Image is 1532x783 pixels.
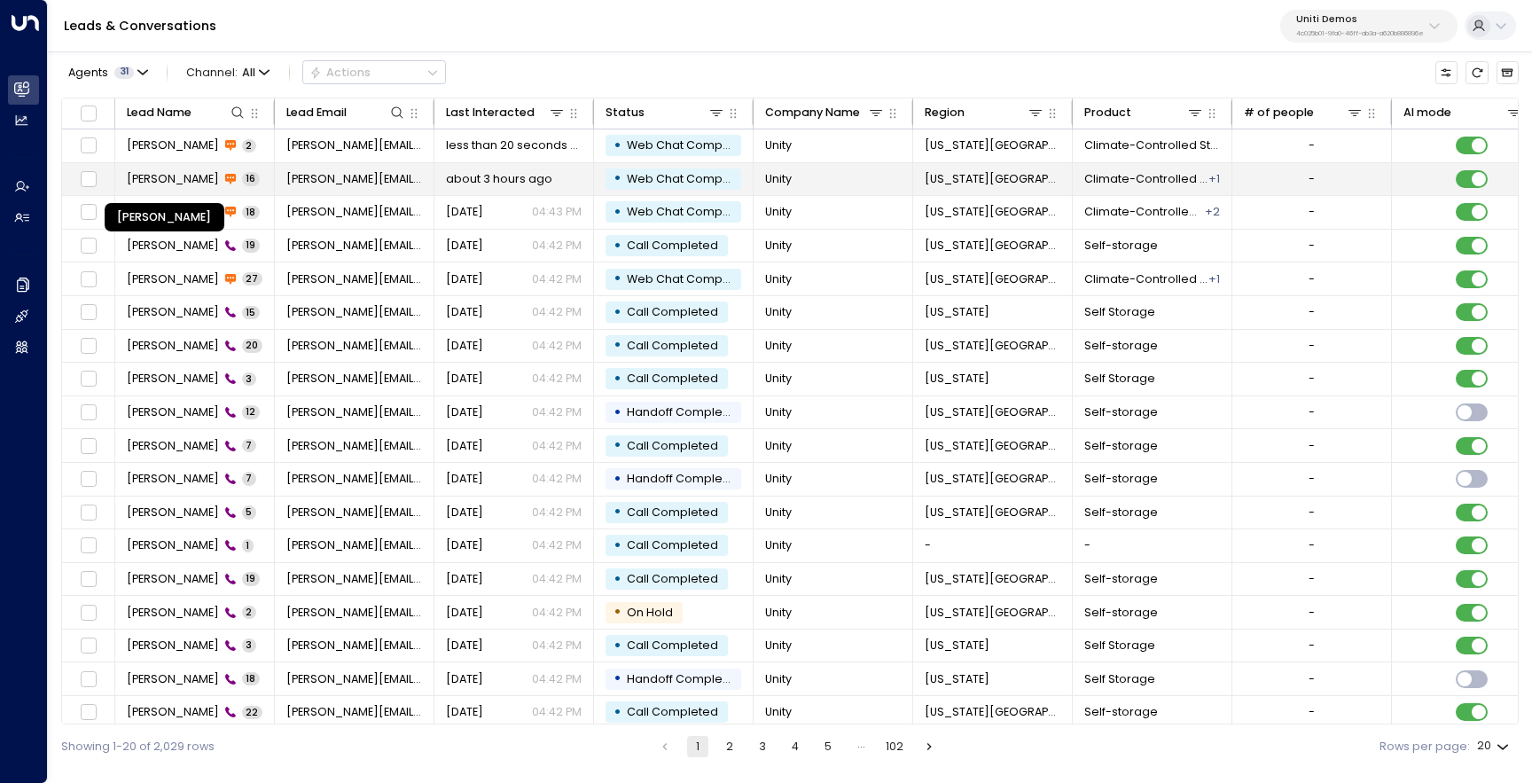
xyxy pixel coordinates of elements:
[627,338,718,353] span: Call Completed
[765,505,792,521] span: Unity
[627,704,718,719] span: Call Completed
[127,304,219,320] span: Francesco Decamilli
[614,632,621,660] div: •
[532,304,582,320] p: 04:42 PM
[242,706,262,719] span: 22
[627,371,718,386] span: Call Completed
[1084,304,1155,320] span: Self Storage
[105,203,224,231] div: [PERSON_NAME]
[127,638,219,654] span: Francesco Decamilli
[606,103,726,122] div: Status
[532,704,582,720] p: 04:42 PM
[1084,638,1155,654] span: Self Storage
[1309,471,1315,487] div: -
[614,432,621,459] div: •
[446,137,582,153] span: less than 20 seconds ago
[286,137,423,153] span: francesco.decamilli@gmail.com
[614,599,621,626] div: •
[286,438,423,454] span: francesco.decamilli@gmail.com
[446,438,483,454] span: Yesterday
[1084,671,1155,687] span: Self Storage
[627,505,718,520] span: Call Completed
[1244,103,1364,122] div: # of people
[286,338,423,354] span: francesco.decamilli@gmail.com
[925,103,965,122] div: Region
[687,736,708,757] button: page 1
[78,602,98,622] span: Toggle select row
[614,165,621,192] div: •
[127,471,219,487] span: Francesco Decamilli
[78,469,98,489] span: Toggle select row
[286,103,407,122] div: Lead Email
[925,704,1061,720] span: New York City
[627,471,742,486] span: Handoff Completed
[446,638,483,654] span: Yesterday
[127,571,219,587] span: Francesco Decamilli
[1309,338,1315,354] div: -
[286,638,423,654] span: francesco.decamilli@gmail.com
[532,605,582,621] p: 04:42 PM
[242,539,254,552] span: 1
[1309,204,1315,220] div: -
[925,171,1061,187] span: New York City
[913,529,1073,562] td: -
[817,736,839,757] button: Go to page 5
[614,566,621,593] div: •
[627,171,753,186] span: Web Chat Completed
[627,438,718,453] span: Call Completed
[532,471,582,487] p: 04:42 PM
[925,371,989,387] span: California
[614,532,621,560] div: •
[446,471,483,487] span: Yesterday
[1477,734,1512,758] div: 20
[765,238,792,254] span: Unity
[78,369,98,389] span: Toggle select row
[78,636,98,656] span: Toggle select row
[446,304,483,320] span: Yesterday
[446,171,552,187] span: about 3 hours ago
[286,537,423,553] span: francesco.decamilli@gmail.com
[127,103,191,122] div: Lead Name
[532,238,582,254] p: 04:42 PM
[127,505,219,521] span: Francesco Decamilli
[242,272,262,286] span: 27
[1435,61,1458,83] button: Customize
[925,304,989,320] span: California
[78,269,98,289] span: Toggle select row
[532,671,582,687] p: 04:42 PM
[1084,103,1131,122] div: Product
[925,671,989,687] span: California
[765,404,792,420] span: Unity
[925,471,1061,487] span: New York City
[1084,171,1208,187] span: Climate-Controlled Storage
[1084,704,1158,720] span: Self-storage
[242,139,256,153] span: 2
[765,571,792,587] span: Unity
[78,702,98,723] span: Toggle select row
[242,372,256,386] span: 3
[765,605,792,621] span: Unity
[627,537,718,552] span: Call Completed
[1309,171,1315,187] div: -
[1309,438,1315,454] div: -
[68,67,108,79] span: Agents
[614,466,621,493] div: •
[1244,103,1314,122] div: # of people
[1084,338,1158,354] span: Self-storage
[127,404,219,420] span: Francesco Decamilli
[627,304,718,319] span: Call Completed
[286,238,423,254] span: francesco.decamilli@gmail.com
[446,537,483,553] span: Yesterday
[286,271,423,287] span: francesco.decamilli@gmail.com
[614,498,621,526] div: •
[242,172,260,185] span: 16
[614,699,621,726] div: •
[242,572,260,585] span: 19
[925,338,1061,354] span: New York City
[882,736,907,757] button: Go to page 102
[127,438,219,454] span: Francesco Decamilli
[242,672,260,685] span: 18
[1073,529,1232,562] td: -
[286,204,423,220] span: francesco.decamilli@gmail.com
[765,338,792,354] span: Unity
